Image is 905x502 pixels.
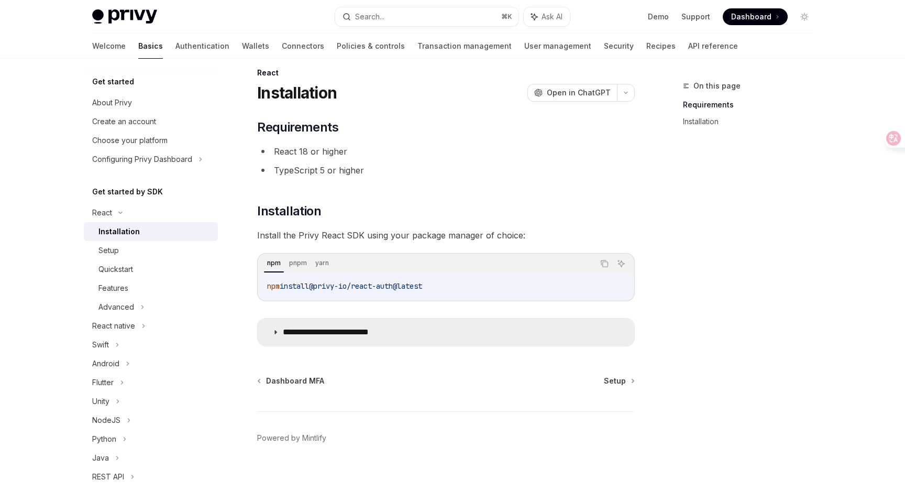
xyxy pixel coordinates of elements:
[257,144,635,159] li: React 18 or higher
[98,244,119,257] div: Setup
[257,203,321,220] span: Installation
[257,68,635,78] div: React
[84,241,218,260] a: Setup
[92,433,116,445] div: Python
[598,257,611,270] button: Copy the contents from the code block
[98,301,134,313] div: Advanced
[98,263,133,276] div: Quickstart
[282,34,324,59] a: Connectors
[92,206,112,219] div: React
[92,339,109,351] div: Swift
[98,225,140,238] div: Installation
[524,34,591,59] a: User management
[723,8,788,25] a: Dashboard
[258,376,324,386] a: Dashboard MFA
[84,222,218,241] a: Installation
[92,395,109,408] div: Unity
[92,357,119,370] div: Android
[547,88,611,98] span: Open in ChatGPT
[604,34,634,59] a: Security
[92,185,163,198] h5: Get started by SDK
[84,112,218,131] a: Create an account
[501,13,512,21] span: ⌘ K
[257,163,635,178] li: TypeScript 5 or higher
[683,96,821,113] a: Requirements
[335,7,518,26] button: Search...⌘K
[286,257,310,269] div: pnpm
[92,320,135,332] div: React native
[542,12,562,22] span: Ask AI
[84,131,218,150] a: Choose your platform
[266,376,324,386] span: Dashboard MFA
[681,12,710,22] a: Support
[527,84,617,102] button: Open in ChatGPT
[614,257,628,270] button: Ask AI
[175,34,229,59] a: Authentication
[92,34,126,59] a: Welcome
[257,119,338,136] span: Requirements
[688,34,738,59] a: API reference
[257,83,337,102] h1: Installation
[92,414,120,427] div: NodeJS
[312,257,332,269] div: yarn
[604,376,634,386] a: Setup
[92,134,168,147] div: Choose your platform
[693,80,741,92] span: On this page
[355,10,384,23] div: Search...
[280,281,309,291] span: install
[92,452,109,464] div: Java
[84,93,218,112] a: About Privy
[92,471,124,483] div: REST API
[138,34,163,59] a: Basics
[92,9,157,24] img: light logo
[92,115,156,128] div: Create an account
[604,376,626,386] span: Setup
[257,433,326,443] a: Powered by Mintlify
[84,260,218,279] a: Quickstart
[646,34,676,59] a: Recipes
[92,376,114,389] div: Flutter
[98,282,128,294] div: Features
[264,257,284,269] div: npm
[92,153,192,166] div: Configuring Privy Dashboard
[92,75,134,88] h5: Get started
[648,12,669,22] a: Demo
[683,113,821,130] a: Installation
[796,8,813,25] button: Toggle dark mode
[242,34,269,59] a: Wallets
[417,34,512,59] a: Transaction management
[267,281,280,291] span: npm
[731,12,771,22] span: Dashboard
[524,7,570,26] button: Ask AI
[257,228,635,243] span: Install the Privy React SDK using your package manager of choice:
[92,96,132,109] div: About Privy
[84,279,218,298] a: Features
[337,34,405,59] a: Policies & controls
[309,281,422,291] span: @privy-io/react-auth@latest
